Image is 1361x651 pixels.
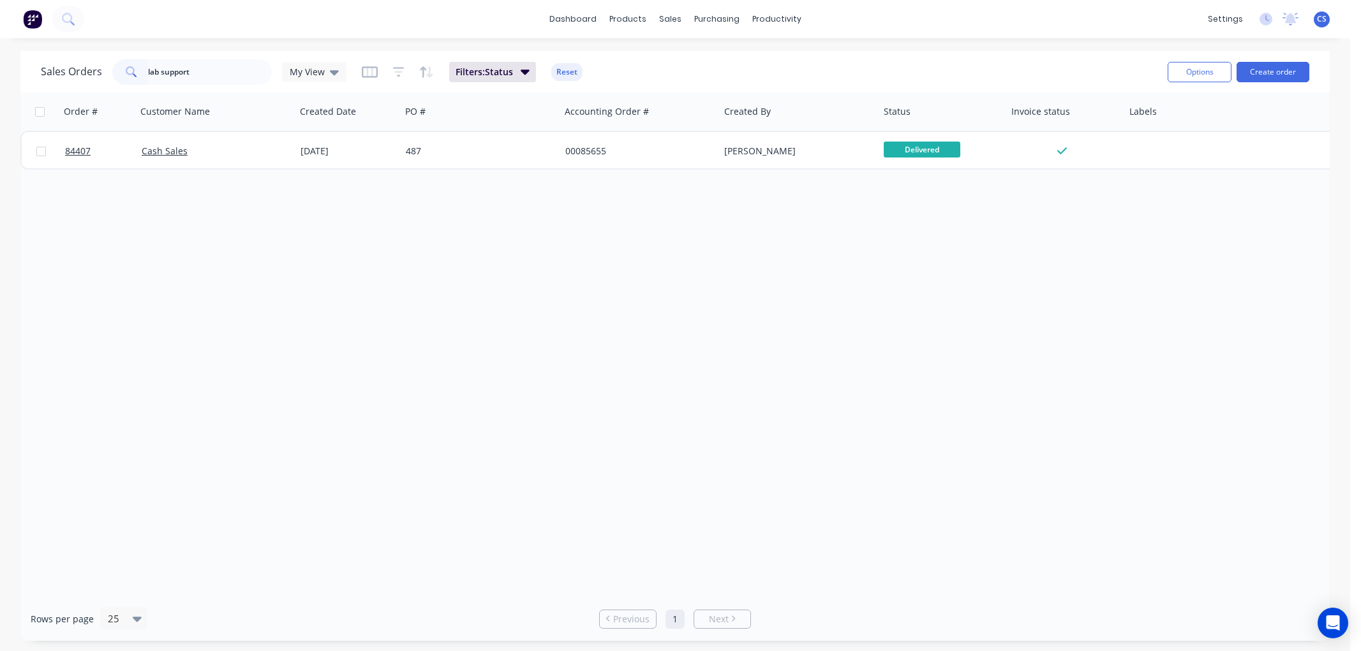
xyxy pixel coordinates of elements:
[1129,105,1157,118] div: Labels
[23,10,42,29] img: Factory
[688,10,746,29] div: purchasing
[1237,62,1309,82] button: Create order
[709,613,729,625] span: Next
[31,613,94,625] span: Rows per page
[301,145,396,157] div: [DATE]
[1201,10,1249,29] div: settings
[724,145,866,157] div: [PERSON_NAME]
[565,145,707,157] div: 00085655
[65,132,142,170] a: 84407
[290,65,325,78] span: My View
[603,10,653,29] div: products
[551,63,583,81] button: Reset
[884,105,911,118] div: Status
[694,613,750,625] a: Next page
[594,610,756,629] ul: Pagination
[1318,608,1348,638] div: Open Intercom Messenger
[41,66,102,78] h1: Sales Orders
[884,142,960,157] span: Delivered
[64,105,98,118] div: Order #
[1168,62,1231,82] button: Options
[600,613,656,625] a: Previous page
[142,145,188,157] a: Cash Sales
[543,10,603,29] a: dashboard
[724,105,771,118] div: Created By
[140,105,210,118] div: Customer Name
[456,66,513,78] span: Filters: Status
[65,145,91,157] span: 84407
[1317,13,1327,25] span: CS
[449,62,536,82] button: Filters:Status
[653,10,688,29] div: sales
[613,613,650,625] span: Previous
[405,105,426,118] div: PO #
[300,105,356,118] div: Created Date
[666,610,685,629] a: Page 1 is your current page
[148,59,272,85] input: Search...
[406,145,547,157] div: 487
[746,10,808,29] div: productivity
[1011,105,1070,118] div: Invoice status
[565,105,649,118] div: Accounting Order #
